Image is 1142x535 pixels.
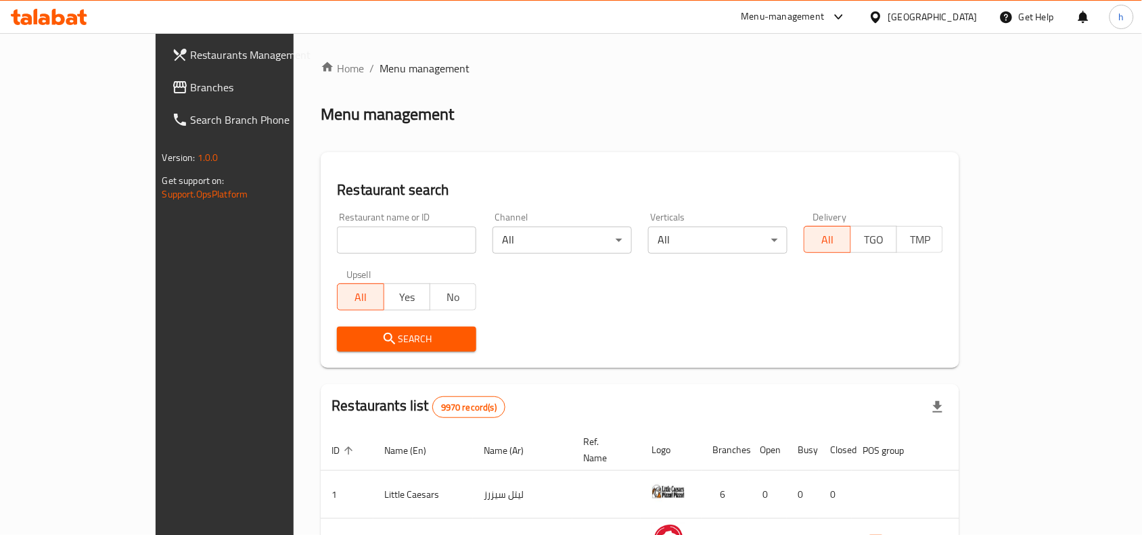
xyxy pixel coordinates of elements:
[810,230,845,250] span: All
[337,327,476,352] button: Search
[819,471,852,519] td: 0
[648,227,787,254] div: All
[321,103,454,125] h2: Menu management
[373,471,473,519] td: Little Caesars
[369,60,374,76] li: /
[473,471,572,519] td: ليتل سيزرز
[652,475,685,509] img: Little Caesars
[432,396,505,418] div: Total records count
[321,471,373,519] td: 1
[162,172,225,189] span: Get support on:
[921,391,954,423] div: Export file
[493,227,632,254] div: All
[343,287,378,307] span: All
[888,9,978,24] div: [GEOGRAPHIC_DATA]
[896,226,943,253] button: TMP
[384,283,430,310] button: Yes
[332,396,505,418] h2: Restaurants list
[337,283,384,310] button: All
[390,287,425,307] span: Yes
[433,401,505,414] span: 9970 record(s)
[436,287,471,307] span: No
[903,230,938,250] span: TMP
[191,79,336,95] span: Branches
[1119,9,1124,24] span: h
[191,47,336,63] span: Restaurants Management
[484,442,541,459] span: Name (Ar)
[787,471,819,519] td: 0
[380,60,470,76] span: Menu management
[198,149,219,166] span: 1.0.0
[337,180,943,200] h2: Restaurant search
[804,226,850,253] button: All
[863,442,921,459] span: POS group
[337,227,476,254] input: Search for restaurant name or ID..
[321,60,959,76] nav: breadcrumb
[702,471,749,519] td: 6
[741,9,825,25] div: Menu-management
[346,270,371,279] label: Upsell
[813,212,847,222] label: Delivery
[583,434,624,466] span: Ref. Name
[161,39,346,71] a: Restaurants Management
[162,149,196,166] span: Version:
[787,429,819,471] th: Busy
[332,442,357,459] span: ID
[850,226,897,253] button: TGO
[162,185,248,203] a: Support.OpsPlatform
[430,283,476,310] button: No
[384,442,444,459] span: Name (En)
[161,71,346,103] a: Branches
[348,331,465,348] span: Search
[641,429,702,471] th: Logo
[819,429,852,471] th: Closed
[161,103,346,136] a: Search Branch Phone
[749,471,787,519] td: 0
[191,112,336,128] span: Search Branch Phone
[749,429,787,471] th: Open
[856,230,892,250] span: TGO
[702,429,749,471] th: Branches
